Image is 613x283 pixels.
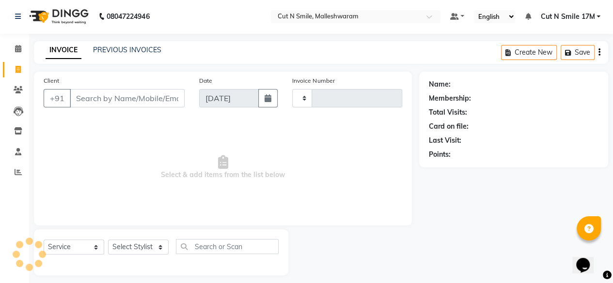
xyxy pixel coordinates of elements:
[429,79,451,89] div: Name:
[44,76,59,85] label: Client
[429,135,461,146] div: Last Visit:
[572,244,603,273] iframe: chat widget
[429,149,451,160] div: Points:
[429,121,469,132] div: Card on file:
[176,239,279,254] input: Search or Scan
[501,45,557,60] button: Create New
[44,119,402,216] span: Select & add items from the list below
[44,89,71,107] button: +91
[429,107,467,118] div: Total Visits:
[429,93,471,104] div: Membership:
[199,76,212,85] label: Date
[540,12,595,22] span: Cut N Smile 17M
[70,89,185,107] input: Search by Name/Mobile/Email/Code
[93,45,161,54] a: PREVIOUS INVOICES
[46,42,81,59] a: INVOICE
[25,3,91,30] img: logo
[561,45,595,60] button: Save
[107,3,149,30] b: 08047224946
[292,76,334,85] label: Invoice Number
